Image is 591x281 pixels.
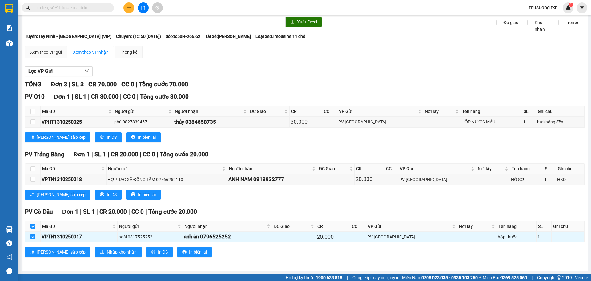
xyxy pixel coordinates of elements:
[524,4,563,11] span: thusuong.tkn
[337,117,423,127] td: PV Hòa Thành
[127,6,131,10] span: plus
[501,19,521,26] span: Đã giao
[352,274,400,281] span: Cung cấp máy in - giấy in:
[497,221,537,232] th: Tên hàng
[42,165,100,172] span: Mã GD
[75,93,86,100] span: SL 1
[95,247,142,257] button: downloadNhập kho nhận
[42,108,107,115] span: Mã GD
[114,118,172,125] div: phú 0827839457
[30,49,62,56] div: Xem theo VP gửi
[83,208,95,215] span: SL 1
[28,67,53,75] span: Lọc VP Gửi
[384,164,398,174] th: CC
[138,191,156,198] span: In biên lai
[557,275,561,280] span: copyright
[461,118,521,125] div: HỘP NƯỚC MẪU
[138,134,156,141] span: In biên lai
[536,106,585,117] th: Ghi chú
[398,174,476,185] td: PV Tây Ninh
[6,40,13,47] img: warehouse-icon
[126,190,161,200] button: printerIn biên lai
[123,93,135,100] span: CC 0
[175,108,242,115] span: Người nhận
[107,134,117,141] span: In DS
[285,17,322,27] button: downloadXuất Excel
[69,81,70,88] span: |
[121,81,134,88] span: CC 0
[319,165,348,172] span: ĐC Giao
[140,93,189,100] span: Tổng cước 30.000
[151,250,155,255] span: printer
[96,208,98,215] span: |
[72,81,84,88] span: SL 3
[255,33,305,40] span: Loại xe: Limousine 11 chỗ
[62,208,78,215] span: Đơn 1
[355,164,384,174] th: CR
[157,151,158,158] span: |
[184,233,271,241] div: anh ân 0796525252
[74,151,90,158] span: Đơn 1
[80,208,82,215] span: |
[107,249,137,255] span: Nhập kho nhận
[25,190,90,200] button: sort-ascending[PERSON_NAME] sắp xếp
[537,221,552,232] th: SL
[41,232,118,242] td: VPTN1310250017
[41,117,113,127] td: VPHT1310250025
[316,221,350,232] th: CR
[510,164,544,174] th: Tên hàng
[155,6,159,10] span: aim
[400,165,470,172] span: VP Gửi
[350,221,367,232] th: CC
[177,247,212,257] button: printerIn biên lai
[523,118,535,125] div: 1
[579,5,585,10] span: caret-down
[100,192,104,197] span: printer
[205,33,251,40] span: Tài xế: [PERSON_NAME]
[339,108,417,115] span: VP Gửi
[95,190,122,200] button: printerIn DS
[557,176,583,183] div: HKD
[131,208,144,215] span: CC 0
[136,81,137,88] span: |
[8,45,69,55] b: GỬI : PV Gò Dầu
[108,165,221,172] span: Người gửi
[108,151,109,158] span: |
[128,208,130,215] span: |
[563,19,582,26] span: Trên xe
[483,274,527,281] span: Miền Bắc
[347,274,348,281] span: |
[152,2,163,13] button: aim
[25,151,64,158] span: PV Trảng Bàng
[6,240,12,246] span: question-circle
[158,249,168,255] span: In DS
[511,176,542,183] div: HỒ SƠ
[126,132,161,142] button: printerIn biên lai
[6,254,12,260] span: notification
[58,23,257,31] li: Hotline: 1900 8153
[290,20,295,25] span: download
[37,134,86,141] span: [PERSON_NAME] sắp xếp
[58,15,257,23] li: [STREET_ADDRESS][PERSON_NAME]. [GEOGRAPHIC_DATA], Tỉnh [GEOGRAPHIC_DATA]
[131,135,135,140] span: printer
[91,151,93,158] span: |
[421,275,478,280] strong: 0708 023 035 - 0935 103 250
[138,2,149,13] button: file-add
[42,118,112,126] div: VPHT1310250025
[577,2,587,13] button: caret-down
[556,164,585,174] th: Ghi chú
[25,208,53,215] span: PV Gò Dầu
[145,208,147,215] span: |
[174,118,247,126] div: thủy 0384658735
[356,175,383,184] div: 20.000
[274,223,309,230] span: ĐC Giao
[290,106,322,117] th: CR
[118,81,120,88] span: |
[143,151,155,158] span: CC 0
[498,233,535,240] div: hộp thuốc
[30,135,34,140] span: sort-ascending
[123,2,134,13] button: plus
[42,233,116,241] div: VPTN1310250017
[146,247,173,257] button: printerIn DS
[115,108,167,115] span: Người gửi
